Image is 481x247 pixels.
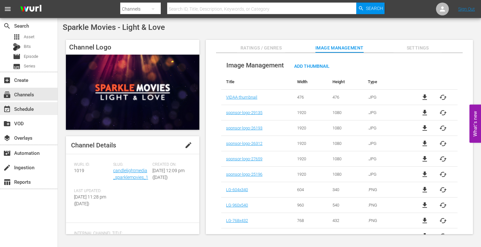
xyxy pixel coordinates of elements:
[439,217,447,225] button: cached
[439,124,447,132] span: cached
[292,136,328,151] td: 1920
[421,186,429,194] a: file_download
[13,63,21,70] span: Series
[328,167,363,182] td: 1080
[13,33,21,41] span: Asset
[421,93,429,101] a: file_download
[66,55,199,130] img: Sparkle Movies - Light & Love
[24,53,38,60] span: Episode
[363,228,410,244] td: .PNG
[363,213,410,228] td: .PNG
[421,217,429,225] a: file_download
[439,93,447,101] button: cached
[366,3,383,14] span: Search
[469,104,481,143] button: Open Feedback Widget
[328,105,363,120] td: 1080
[3,22,11,30] span: Search
[292,182,328,198] td: 604
[66,40,199,55] h4: Channel Logo
[328,120,363,136] td: 1080
[226,61,284,69] span: Image Management
[24,34,34,40] span: Asset
[421,155,429,163] a: file_download
[363,105,410,120] td: .JPG
[237,44,285,52] span: Ratings / Genres
[363,90,410,105] td: .JPG
[113,162,149,167] span: Slug:
[439,109,447,117] button: cached
[363,136,410,151] td: .JPG
[13,43,21,51] div: Bits
[63,23,165,32] span: Sparkle Movies - Light & Love
[289,60,335,72] button: Add Thumbnail
[439,232,447,240] button: cached
[292,167,328,182] td: 1920
[74,189,110,194] span: Last Updated:
[439,155,447,163] button: cached
[328,228,363,244] td: 200
[3,76,11,84] span: Create
[13,53,21,60] span: Episode
[439,140,447,147] button: cached
[113,168,148,180] a: candlelightmedia_sparklemovies_1
[3,178,11,186] span: Reports
[15,2,46,17] img: ans4CAIJ8jUAAAAAAAAAAAAAAAAAAAAAAAAgQb4GAAAAAAAAAAAAAAAAAAAAAAAAJMjXAAAAAAAAAAAAAAAAAAAAAAAAgAT5G...
[328,213,363,228] td: 432
[4,5,12,13] span: menu
[363,182,410,198] td: .PNG
[421,232,429,240] a: file_download
[363,120,410,136] td: .JPG
[181,137,196,153] button: edit
[3,164,11,172] span: Ingestion
[226,141,262,146] a: sponsor-logo-26312
[439,201,447,209] button: cached
[3,149,11,157] span: Automation
[185,141,192,149] span: edit
[226,234,268,238] a: LG-Logo-PNG-100x100
[74,168,84,173] span: 1019
[292,198,328,213] td: 960
[328,74,363,90] th: Height
[226,126,262,130] a: sponsor-logo-26193
[71,141,116,149] span: Channel Details
[421,171,429,178] a: file_download
[226,203,248,207] a: LG-960x540
[328,151,363,167] td: 1080
[421,201,429,209] span: file_download
[421,124,429,132] a: file_download
[74,162,110,167] span: Wurl ID:
[292,120,328,136] td: 1920
[226,172,262,177] a: sponsor-logo-25196
[226,187,248,192] a: LG-604x340
[315,44,364,52] span: Image Management
[328,198,363,213] td: 540
[152,168,185,180] span: [DATE] 12:09 pm ([DATE])
[328,136,363,151] td: 1080
[74,231,188,236] span: Internal Channel Title:
[3,120,11,128] span: VOD
[292,105,328,120] td: 1920
[289,64,335,69] span: Add Thumbnail
[356,3,385,14] button: Search
[292,228,328,244] td: 800
[439,186,447,194] button: cached
[292,151,328,167] td: 1920
[3,134,11,142] span: Overlays
[292,213,328,228] td: 768
[363,198,410,213] td: .PNG
[152,162,188,167] span: Created On:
